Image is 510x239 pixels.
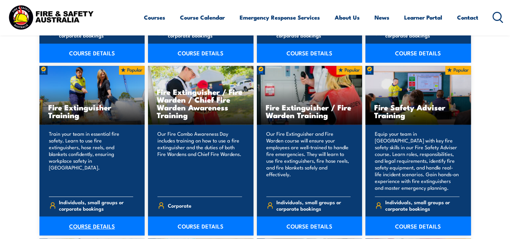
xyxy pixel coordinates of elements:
[39,216,145,235] a: COURSE DETAILS
[49,130,133,191] p: Train your team in essential fire safety. Learn to use fire extinguishers, hose reels, and blanke...
[404,8,442,26] a: Learner Portal
[240,8,320,26] a: Emergency Response Services
[385,26,459,38] span: Individuals, small groups or corporate bookings
[374,103,462,119] h3: Fire Safety Adviser Training
[375,130,459,191] p: Equip your team in [GEOGRAPHIC_DATA] with key fire safety skills in our Fire Safety Adviser cours...
[148,216,253,235] a: COURSE DETAILS
[266,103,354,119] h3: Fire Extinguisher / Fire Warden Training
[39,44,145,62] a: COURSE DETAILS
[168,26,242,38] span: Individuals, small groups or corporate bookings
[157,88,245,119] h3: Fire Extinguisher / Fire Warden / Chief Fire Warden Awareness Training
[266,130,351,191] p: Our Fire Extinguisher and Fire Warden course will ensure your employees are well-trained to handl...
[365,216,471,235] a: COURSE DETAILS
[168,200,191,211] span: Corporate
[335,8,360,26] a: About Us
[144,8,165,26] a: Courses
[59,26,133,38] span: Individuals, small groups or corporate bookings
[257,216,362,235] a: COURSE DETAILS
[59,199,133,212] span: Individuals, small groups or corporate bookings
[157,130,242,191] p: Our Fire Combo Awareness Day includes training on how to use a fire extinguisher and the duties o...
[276,199,351,212] span: Individuals, small groups or corporate bookings
[257,44,362,62] a: COURSE DETAILS
[365,44,471,62] a: COURSE DETAILS
[148,44,253,62] a: COURSE DETAILS
[180,8,225,26] a: Course Calendar
[385,199,459,212] span: Individuals, small groups or corporate bookings
[374,8,389,26] a: News
[48,103,136,119] h3: Fire Extinguisher Training
[276,26,351,38] span: Individuals, small groups or corporate bookings
[457,8,478,26] a: Contact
